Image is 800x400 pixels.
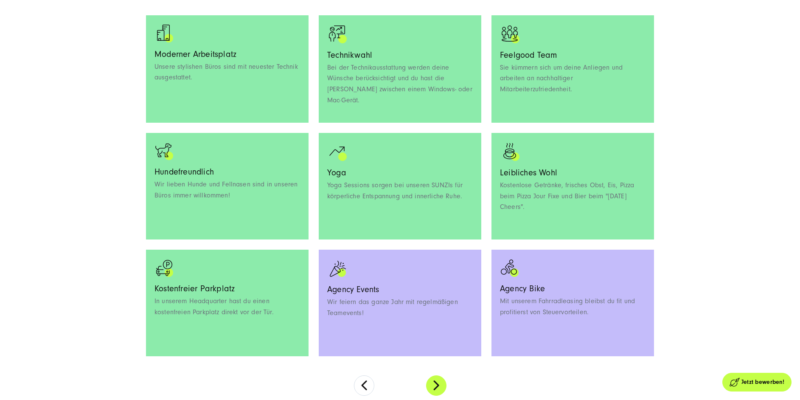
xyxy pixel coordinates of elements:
[327,285,473,294] h3: Agency Events
[154,168,300,177] h3: Hundefreundlich
[327,297,473,318] p: Wir feiern das ganze Jahr mit regelmäßigen Teamevents!
[154,24,175,44] img: workplace
[500,296,646,318] p: Mit unserem Fahrradleasing bleibst du fit und profitierst von Steuervorteilen.
[722,373,792,392] a: Jetzt bewerben!
[154,179,300,201] p: Wir lieben Hunde und Fellnasen sind in unseren Büros immer willkommen!
[500,24,521,45] img: Symbol mit drei Personen die in einem Kreis stehen
[327,141,348,163] img: Ein positiver Graph als Icon
[327,169,473,177] h3: Yoga
[154,285,300,293] h3: Kostenfreier Parkplatz
[154,258,175,279] img: parking
[327,62,473,106] p: Bei der Technikausstattung werden deine Wünsche berücksichtigt und du hast die [PERSON_NAME] zwis...
[327,24,348,45] img: Symbol welches eine Person zeigt die vor einem Flipchart steht, welches einen positiven Graphen z...
[500,62,646,95] p: Sie kümmern sich um deine Anliegen und arbeiten an nachhaltiger Mitarbeiterzufriedenheit.
[500,169,646,177] h3: Leibliches Wohl
[500,258,520,279] img: bike
[154,296,300,318] p: In unserem Headquarter hast du einen kostenfreien Parkplatz direkt vor der Tür.
[154,50,300,59] h3: Moderner Arbeitsplatz
[500,141,521,163] img: Symbol eines dampfenden Kaffees
[500,180,646,213] p: Kostenlose Getränke, frisches Obst, Eis, Pizza beim Pizza Jour Fixe und Bier beim "[DATE] Cheers".
[327,51,473,60] h3: Technikwahl
[500,51,646,60] h3: Feelgood Team
[154,141,175,162] img: dog
[154,62,300,83] p: Unsere stylishen Büros sind mit neuester Technik ausgestattet.
[327,258,348,279] img: Ein Symbol einer Konfettitüte
[327,180,473,202] p: Yoga Sessions sorgen bei unseren SUNZIs für körperliche Entspannung und innerliche Ruhe.
[500,285,646,293] h3: Agency Bike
